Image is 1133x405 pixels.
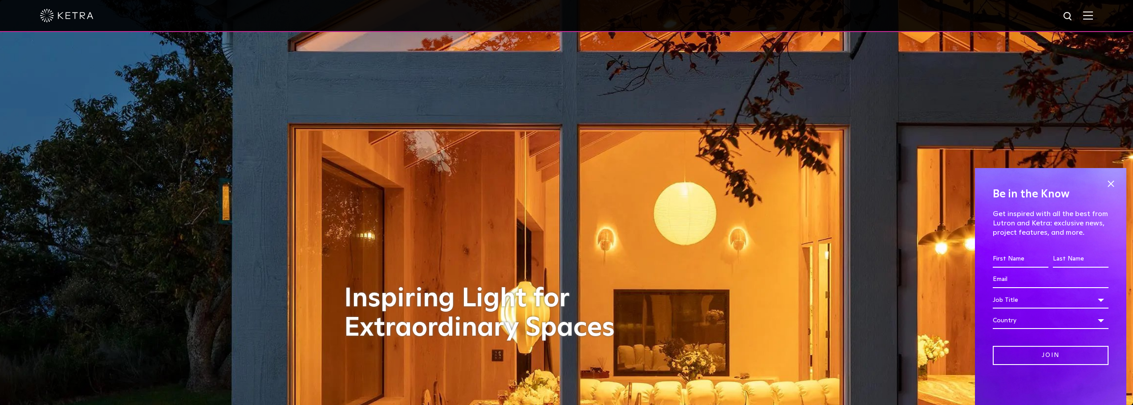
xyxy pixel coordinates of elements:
div: Country [993,312,1109,329]
input: Email [993,271,1109,288]
img: Hamburger%20Nav.svg [1083,11,1093,20]
h4: Be in the Know [993,186,1109,203]
input: First Name [993,251,1048,268]
input: Join [993,346,1109,365]
img: ketra-logo-2019-white [40,9,93,22]
img: search icon [1063,11,1074,22]
input: Last Name [1053,251,1109,268]
h1: Inspiring Light for Extraordinary Spaces [344,284,634,343]
div: Job Title [993,292,1109,309]
p: Get inspired with all the best from Lutron and Ketra: exclusive news, project features, and more. [993,209,1109,237]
